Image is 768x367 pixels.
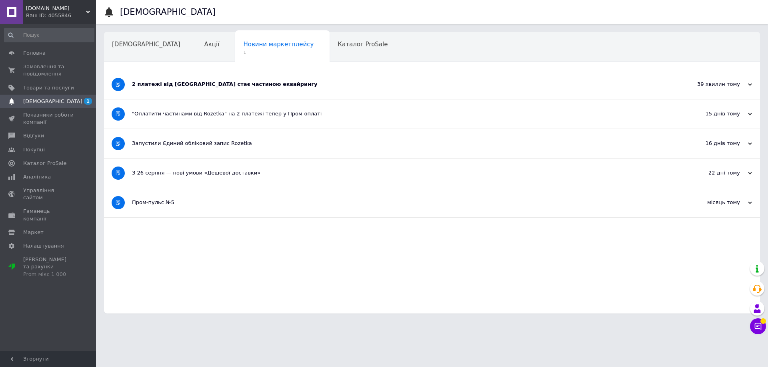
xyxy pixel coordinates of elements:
[672,169,752,177] div: 22 дні тому
[132,169,672,177] div: З 26 серпня — нові умови «Дешевої доставки»
[112,41,180,48] span: [DEMOGRAPHIC_DATA]
[23,256,74,278] span: [PERSON_NAME] та рахунки
[243,50,314,56] span: 1
[23,111,74,126] span: Показники роботи компанії
[672,110,752,117] div: 15 днів тому
[23,229,44,236] span: Маркет
[23,84,74,91] span: Товари та послуги
[132,140,672,147] div: Запустили Єдиний обліковий запис Rozetka
[672,199,752,206] div: місяць тому
[4,28,94,42] input: Пошук
[23,242,64,250] span: Налаштування
[23,173,51,181] span: Аналітика
[672,81,752,88] div: 39 хвилин тому
[132,81,672,88] div: 2 платежі від [GEOGRAPHIC_DATA] стає частиною еквайрингу
[23,208,74,222] span: Гаманець компанії
[750,318,766,334] button: Чат з покупцем
[204,41,220,48] span: Акції
[26,5,86,12] span: Autobutique.com.ua
[120,7,216,17] h1: [DEMOGRAPHIC_DATA]
[84,98,92,105] span: 1
[672,140,752,147] div: 16 днів тому
[23,98,82,105] span: [DEMOGRAPHIC_DATA]
[23,146,45,153] span: Покупці
[23,50,46,57] span: Головна
[26,12,96,19] div: Ваш ID: 4055846
[23,132,44,139] span: Відгуки
[132,199,672,206] div: Пром-пульс №5
[23,271,74,278] div: Prom мікс 1 000
[23,63,74,77] span: Замовлення та повідомлення
[23,187,74,201] span: Управління сайтом
[243,41,314,48] span: Новини маркетплейсу
[338,41,388,48] span: Каталог ProSale
[132,110,672,117] div: "Оплатити частинами від Rozetka" на 2 платежі тепер у Пром-оплаті
[23,160,66,167] span: Каталог ProSale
